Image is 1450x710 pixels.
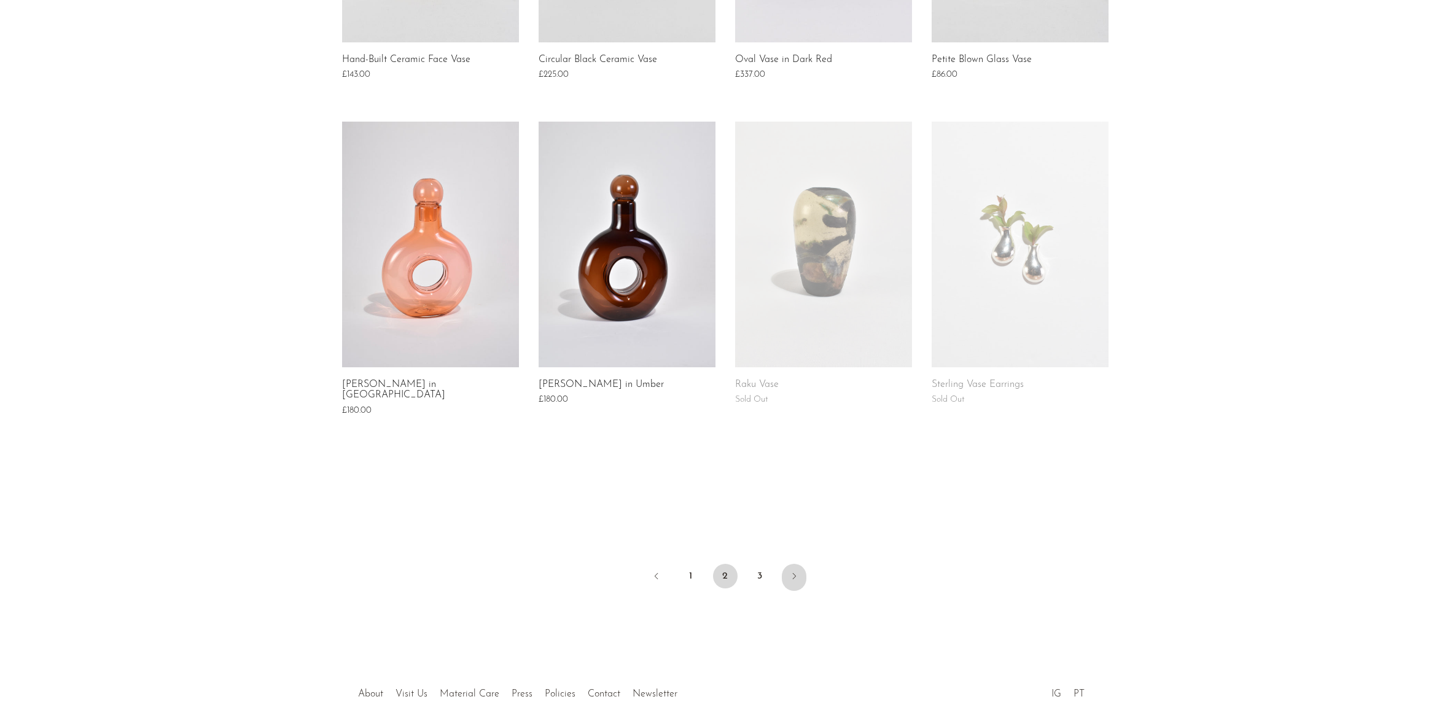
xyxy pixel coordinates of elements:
a: Next [782,564,806,591]
a: Sterling Vase Earrings [932,380,1024,391]
span: Sold Out [735,395,768,404]
a: Material Care [440,689,499,699]
a: Policies [545,689,575,699]
span: £143.00 [342,70,370,79]
a: 1 [679,564,703,588]
ul: Quick links [352,679,684,703]
a: Petite Blown Glass Vase [932,55,1032,66]
a: [PERSON_NAME] in [GEOGRAPHIC_DATA] [342,380,519,401]
a: Previous [644,564,669,591]
a: Contact [588,689,620,699]
span: Sold Out [932,395,965,404]
a: PT [1074,689,1085,699]
span: £86.00 [932,70,957,79]
a: 3 [747,564,772,588]
span: £337.00 [735,70,765,79]
a: About [358,689,383,699]
span: £180.00 [539,395,568,404]
ul: Social Medias [1045,679,1091,703]
a: Oval Vase in Dark Red [735,55,832,66]
a: Press [512,689,532,699]
a: Circular Black Ceramic Vase [539,55,657,66]
a: Hand-Built Ceramic Face Vase [342,55,470,66]
a: IG [1051,689,1061,699]
span: £225.00 [539,70,569,79]
a: Raku Vase [735,380,779,391]
a: [PERSON_NAME] in Umber [539,380,664,391]
span: £180.00 [342,406,372,415]
a: Visit Us [396,689,427,699]
span: 2 [713,564,738,588]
